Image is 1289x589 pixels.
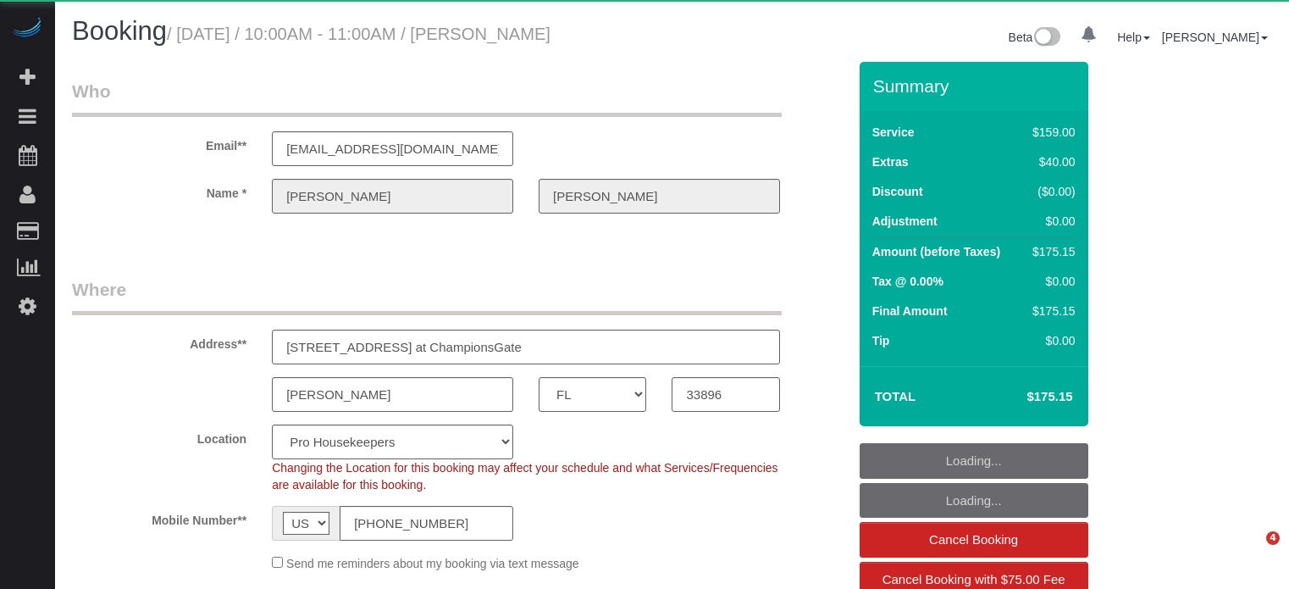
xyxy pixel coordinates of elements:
a: Help [1117,31,1150,44]
div: $0.00 [1026,332,1075,349]
span: Changing the Location for this booking may affect your schedule and what Services/Frequencies are... [272,461,777,492]
div: $0.00 [1026,213,1075,230]
h3: Summary [873,76,1080,96]
small: / [DATE] / 10:00AM - 11:00AM / [PERSON_NAME] [167,25,550,43]
legend: Who [72,79,782,117]
input: Mobile Number** [340,506,513,541]
div: $175.15 [1026,243,1075,260]
a: [PERSON_NAME] [1162,31,1268,44]
label: Extras [872,153,909,170]
img: New interface [1032,27,1060,49]
label: Location [59,425,259,447]
legend: Where [72,277,782,315]
label: Tip [872,332,890,349]
label: Name * [59,179,259,202]
label: Adjustment [872,213,938,230]
h4: $175.15 [976,390,1072,404]
div: $159.00 [1026,124,1075,141]
label: Tax @ 0.00% [872,273,943,290]
label: Mobile Number** [59,506,259,529]
input: Zip Code** [672,377,779,412]
div: $40.00 [1026,153,1075,170]
label: Discount [872,183,923,200]
span: 4 [1266,531,1280,545]
strong: Total [875,389,916,403]
span: Cancel Booking with $75.00 Fee [882,572,1065,586]
div: $0.00 [1026,273,1075,290]
span: Send me reminders about my booking via text message [286,557,579,570]
div: ($0.00) [1026,183,1075,200]
span: Booking [72,16,167,46]
img: Automaid Logo [10,17,44,41]
input: First Name** [272,179,513,214]
a: Cancel Booking [860,522,1088,558]
label: Amount (before Taxes) [872,243,1000,260]
a: Beta [1009,31,1061,44]
div: $175.15 [1026,303,1075,320]
iframe: Intercom live chat [1231,531,1272,572]
label: Service [872,124,915,141]
input: Last Name** [539,179,780,214]
label: Final Amount [872,303,948,320]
